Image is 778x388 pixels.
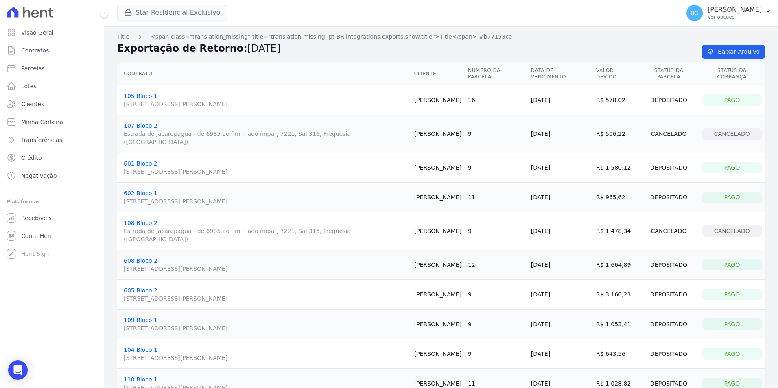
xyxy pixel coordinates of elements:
[151,33,512,41] a: <span class="translation_missing" title="translation missing: pt-BR.integrations.exports.show.tit...
[124,190,408,205] a: 602 Bloco 1[STREET_ADDRESS][PERSON_NAME]
[124,122,408,146] a: 107 Bloco 2Estrada de Jacarepaguá - de 6985 ao fim - lado ímpar, 7221, Sal 316, Freguesia ([GEOGR...
[21,232,53,240] span: Conta Hent
[702,348,762,360] div: Pago
[21,136,62,144] span: Transferências
[593,115,639,153] td: R$ 506,22
[528,339,593,369] td: [DATE]
[411,153,465,183] td: [PERSON_NAME]
[702,45,765,59] a: Baixar Arquivo
[593,85,639,115] td: R$ 578,02
[638,62,699,85] th: Status da Parcela
[702,128,762,140] div: Cancelado
[411,212,465,250] td: [PERSON_NAME]
[642,225,695,237] div: Cancelado
[3,210,101,226] a: Recebíveis
[21,64,45,72] span: Parcelas
[124,294,408,303] span: [STREET_ADDRESS][PERSON_NAME]
[411,115,465,153] td: [PERSON_NAME]
[593,153,639,183] td: R$ 1.580,12
[642,94,695,106] div: Depositado
[528,183,593,212] td: [DATE]
[21,214,52,222] span: Recebíveis
[117,33,765,41] nav: Breadcrumb
[642,162,695,173] div: Depositado
[699,62,765,85] th: Status da Cobrança
[528,62,593,85] th: Data de Vencimento
[465,310,528,339] td: 9
[528,85,593,115] td: [DATE]
[124,220,408,243] a: 108 Bloco 2Estrada de Jacarepaguá - de 6985 ao fim - lado ímpar, 7221, Sal 316, Freguesia ([GEOGR...
[680,2,778,24] button: BG [PERSON_NAME] Ver opções
[411,280,465,310] td: [PERSON_NAME]
[3,42,101,59] a: Contratos
[3,60,101,76] a: Parcelas
[691,10,699,16] span: BG
[465,85,528,115] td: 16
[7,197,97,207] div: Plataformas
[21,28,54,37] span: Visão Geral
[124,354,408,362] span: [STREET_ADDRESS][PERSON_NAME]
[124,100,408,108] span: [STREET_ADDRESS][PERSON_NAME]
[21,100,44,108] span: Clientes
[3,168,101,184] a: Negativação
[642,289,695,300] div: Depositado
[593,339,639,369] td: R$ 643,56
[411,250,465,280] td: [PERSON_NAME]
[528,250,593,280] td: [DATE]
[702,225,762,237] div: Cancelado
[8,360,28,380] div: Open Intercom Messenger
[3,150,101,166] a: Crédito
[3,114,101,130] a: Minha Carteira
[117,41,689,56] h2: Exportação de Retorno:
[124,168,408,176] span: [STREET_ADDRESS][PERSON_NAME]
[593,183,639,212] td: R$ 965,62
[465,115,528,153] td: 9
[21,46,49,54] span: Contratos
[124,347,408,362] a: 104 Bloco 1[STREET_ADDRESS][PERSON_NAME]
[593,280,639,310] td: R$ 3.160,23
[593,250,639,280] td: R$ 1.664,89
[528,212,593,250] td: [DATE]
[411,183,465,212] td: [PERSON_NAME]
[702,94,762,106] div: Pago
[593,212,639,250] td: R$ 1.478,34
[528,115,593,153] td: [DATE]
[21,154,42,162] span: Crédito
[117,33,129,41] a: Title
[465,280,528,310] td: 9
[124,257,408,273] a: 608 Bloco 2[STREET_ADDRESS][PERSON_NAME]
[117,5,227,20] button: Star Residencial Exclusivo
[528,280,593,310] td: [DATE]
[593,62,639,85] th: Valor devido
[708,14,762,20] p: Ver opções
[593,310,639,339] td: R$ 1.053,41
[124,265,408,273] span: [STREET_ADDRESS][PERSON_NAME]
[702,318,762,330] div: Pago
[528,310,593,339] td: [DATE]
[702,259,762,270] div: Pago
[642,259,695,270] div: Depositado
[117,62,411,85] th: Contrato
[3,24,101,41] a: Visão Geral
[642,192,695,203] div: Depositado
[465,212,528,250] td: 9
[21,172,57,180] span: Negativação
[642,348,695,360] div: Depositado
[124,130,408,146] span: Estrada de Jacarepaguá - de 6985 ao fim - lado ímpar, 7221, Sal 316, Freguesia ([GEOGRAPHIC_DATA])
[124,160,408,176] a: 601 Bloco 2[STREET_ADDRESS][PERSON_NAME]
[124,227,408,243] span: Estrada de Jacarepaguá - de 6985 ao fim - lado ímpar, 7221, Sal 316, Freguesia ([GEOGRAPHIC_DATA])
[702,192,762,203] div: Pago
[465,62,528,85] th: Número da Parcela
[708,6,762,14] p: [PERSON_NAME]
[3,78,101,94] a: Lotes
[642,128,695,140] div: Cancelado
[702,289,762,300] div: Pago
[3,228,101,244] a: Conta Hent
[411,85,465,115] td: [PERSON_NAME]
[528,153,593,183] td: [DATE]
[3,96,101,112] a: Clientes
[21,118,63,126] span: Minha Carteira
[124,317,408,332] a: 109 Bloco 1[STREET_ADDRESS][PERSON_NAME]
[465,153,528,183] td: 9
[465,339,528,369] td: 9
